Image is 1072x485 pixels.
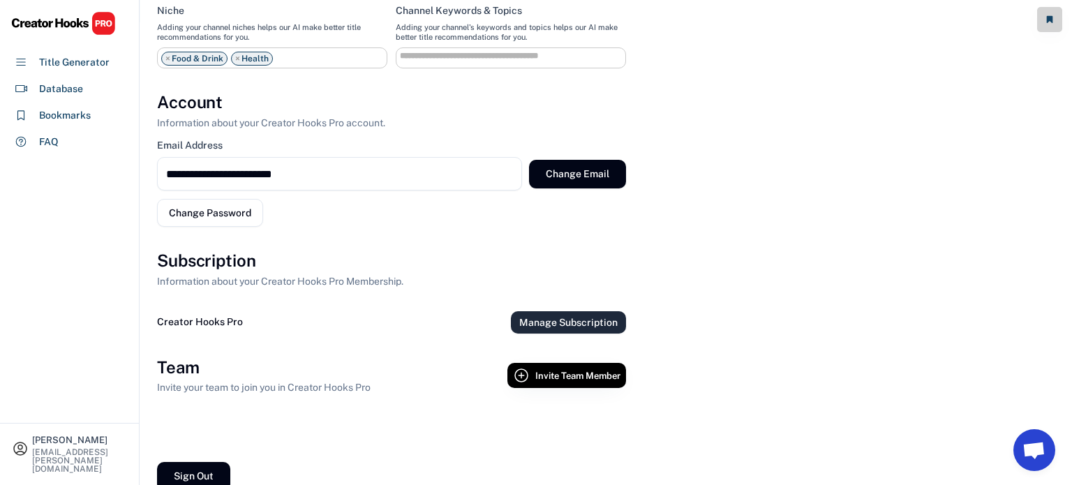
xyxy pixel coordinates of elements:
[39,82,83,96] div: Database
[507,363,626,388] button: Invite Team Member
[396,4,522,17] div: Channel Keywords & Topics
[157,315,243,329] div: Creator Hooks Pro
[1013,429,1055,471] a: Open chat
[161,52,228,66] li: Food & Drink
[157,356,200,380] h3: Team
[235,54,240,63] span: ×
[511,311,626,334] button: Manage Subscription
[157,22,387,43] div: Adding your channel niches helps our AI make better title recommendations for you.
[231,52,273,66] li: Health
[11,11,116,36] img: CHPRO%20Logo.svg
[39,55,110,70] div: Title Generator
[157,91,223,114] h3: Account
[157,199,263,227] button: Change Password
[39,135,59,149] div: FAQ
[32,448,127,473] div: [EMAIL_ADDRESS][PERSON_NAME][DOMAIN_NAME]
[39,108,91,123] div: Bookmarks
[396,22,626,43] div: Adding your channel's keywords and topics helps our AI make better title recommendations for you.
[157,139,223,151] div: Email Address
[157,380,371,395] div: Invite your team to join you in Creator Hooks Pro
[165,54,170,63] span: ×
[157,116,385,130] div: Information about your Creator Hooks Pro account.
[157,249,256,273] h3: Subscription
[32,435,127,445] div: [PERSON_NAME]
[535,371,620,380] span: Invite Team Member
[157,4,184,17] div: Niche
[529,160,626,188] button: Change Email
[157,274,403,289] div: Information about your Creator Hooks Pro Membership.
